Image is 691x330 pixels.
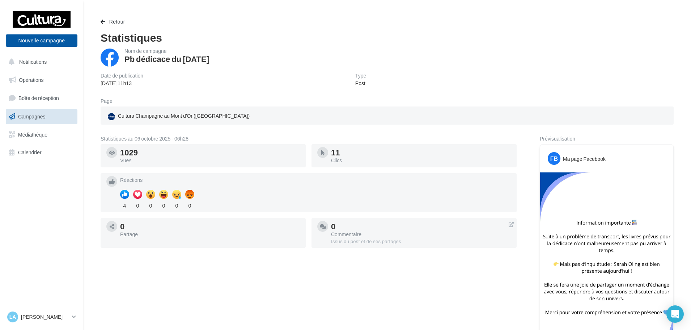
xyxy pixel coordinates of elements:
div: [DATE] 11h13 [101,80,143,87]
div: Vues [120,158,300,163]
div: Page [101,99,118,104]
div: 0 [133,201,142,209]
p: [PERSON_NAME] [21,313,69,321]
div: FB [548,152,560,165]
span: Médiathèque [18,131,47,137]
div: 0 [146,201,155,209]
div: Commentaire [331,232,511,237]
div: 0 [159,201,168,209]
div: Cultura Champagne au Mont d'Or ([GEOGRAPHIC_DATA]) [106,111,251,122]
div: 0 [185,201,194,209]
a: La [PERSON_NAME] [6,310,77,324]
div: Prévisualisation [540,136,674,141]
div: Pb dédicace du [DATE] [124,55,209,63]
div: Statistiques au 06 octobre 2025 - 06h28 [101,136,517,141]
span: Retour [109,18,125,25]
a: Calendrier [4,145,79,160]
div: Nom de campagne [124,49,209,54]
div: Clics [331,158,511,163]
div: Issus du post et de ses partages [331,238,511,245]
div: 11 [331,149,511,156]
span: Opérations [19,77,43,83]
span: Notifications [19,59,47,65]
span: Boîte de réception [18,95,59,101]
button: Notifications [4,54,76,70]
span: Campagnes [18,113,46,120]
a: Opérations [4,72,79,88]
div: 0 [172,201,181,209]
span: La [9,313,16,321]
div: 4 [120,201,129,209]
a: Cultura Champagne au Mont d'Or ([GEOGRAPHIC_DATA]) [106,111,293,122]
div: Statistiques [101,32,674,43]
button: Nouvelle campagne [6,34,77,47]
a: Campagnes [4,109,79,124]
div: Open Intercom Messenger [666,305,684,323]
div: Ma page Facebook [563,155,606,163]
div: 0 [120,222,300,230]
div: Partage [120,232,300,237]
div: Date de publication [101,73,143,78]
div: 1029 [120,149,300,156]
span: Calendrier [18,149,42,155]
a: Boîte de réception [4,90,79,106]
div: Type [355,73,366,78]
div: Post [355,80,366,87]
div: 0 [331,222,511,230]
button: Retour [101,17,128,26]
a: Médiathèque [4,127,79,142]
div: Réactions [120,177,511,183]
